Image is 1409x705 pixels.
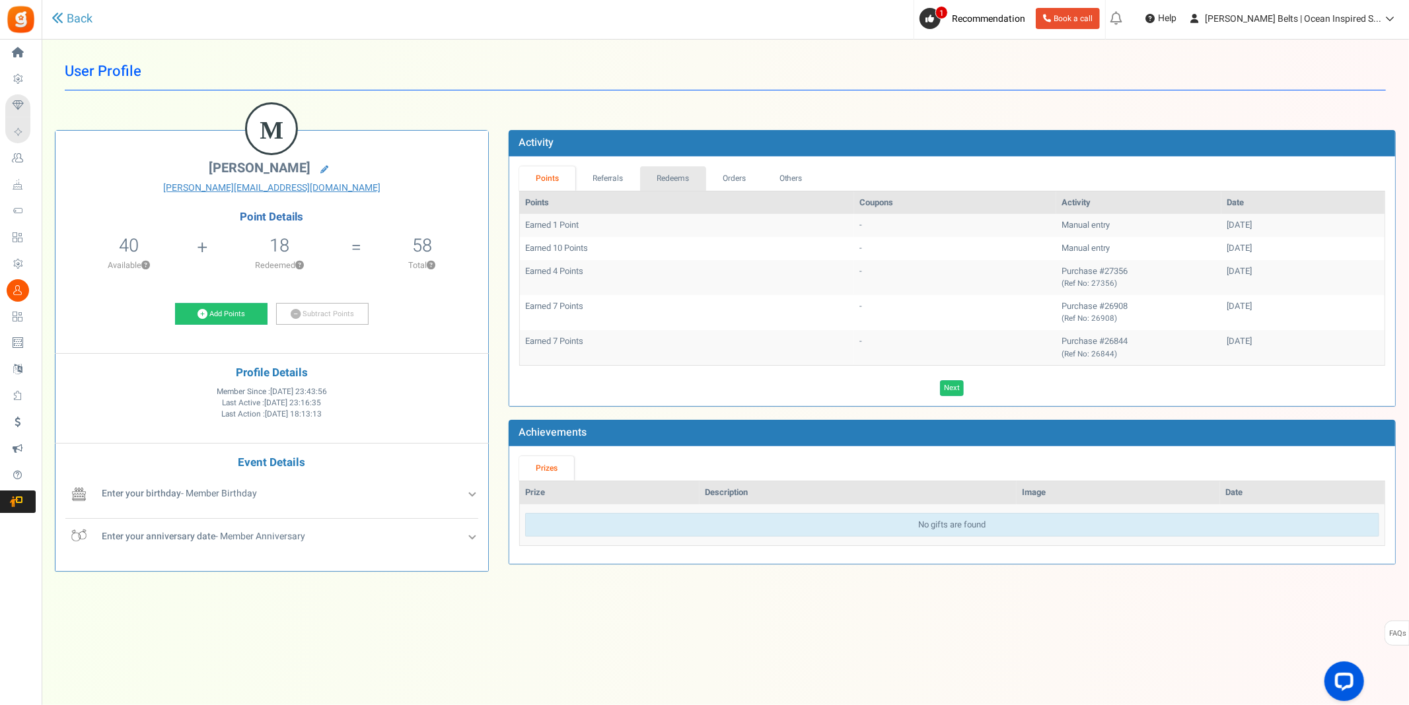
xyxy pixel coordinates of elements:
th: Activity [1056,191,1221,215]
td: Purchase #27356 [1056,260,1221,295]
div: [DATE] [1227,265,1379,278]
small: (Ref No: 26908) [1062,313,1117,324]
h4: Profile Details [65,367,478,380]
div: [DATE] [1227,335,1379,348]
th: Description [700,481,1017,504]
div: [DATE] [1227,219,1379,232]
td: Earned 1 Point [520,214,855,237]
a: 1 Recommendation [920,8,1030,29]
a: Add Points [175,303,268,325]
a: Next [940,380,964,396]
th: Date [1221,191,1385,215]
td: - [854,237,1056,260]
span: Manual entry [1062,242,1110,254]
img: Gratisfaction [6,5,36,34]
span: Last Action : [221,409,322,420]
button: ? [141,261,150,270]
span: FAQs [1389,621,1406,646]
td: Earned 7 Points [520,330,855,365]
h5: 18 [270,236,289,255]
td: Earned 4 Points [520,260,855,295]
span: 1 [935,6,948,19]
span: [DATE] 23:43:56 [270,386,327,397]
td: - [854,330,1056,365]
span: 40 [119,232,139,259]
span: Member Since : [217,386,327,397]
span: Recommendation [952,12,1025,26]
td: Purchase #26908 [1056,295,1221,330]
th: Image [1017,481,1220,504]
th: Date [1220,481,1385,504]
span: Help [1155,12,1176,25]
a: Redeems [640,166,706,191]
a: Orders [706,166,763,191]
td: Earned 10 Points [520,237,855,260]
span: [DATE] 18:13:13 [265,409,322,420]
div: No gifts are found [525,513,1379,537]
a: Book a call [1036,8,1100,29]
button: ? [427,261,435,270]
p: Available [62,259,196,271]
th: Prize [520,481,700,504]
figcaption: M [247,104,296,156]
h1: User Profile [65,53,1386,90]
span: Manual entry [1062,218,1110,231]
th: Coupons [854,191,1056,215]
span: [PERSON_NAME] [209,158,310,178]
td: - [854,260,1056,295]
div: [DATE] [1227,242,1379,255]
a: Subtract Points [276,303,369,325]
td: Earned 7 Points [520,295,855,330]
small: (Ref No: 26844) [1062,349,1117,360]
a: Help [1140,8,1182,29]
th: Points [520,191,855,215]
button: ? [295,261,304,270]
span: Last Active : [222,397,321,409]
td: Purchase #26844 [1056,330,1221,365]
p: Redeemed [209,259,350,271]
a: Points [519,166,576,191]
b: Activity [519,135,554,151]
a: Prizes [519,456,575,481]
a: Referrals [575,166,640,191]
small: (Ref No: 27356) [1062,278,1117,289]
b: Achievements [519,424,587,440]
div: [DATE] [1227,300,1379,313]
p: Total [363,259,482,271]
span: - Member Birthday [102,487,257,500]
b: Enter your birthday [102,487,181,500]
span: [DATE] 23:16:35 [264,397,321,409]
a: [PERSON_NAME][EMAIL_ADDRESS][DOMAIN_NAME] [65,182,478,195]
span: [PERSON_NAME] Belts | Ocean Inspired S... [1205,12,1381,26]
b: Enter your anniversary date [102,529,215,543]
h4: Event Details [65,457,478,469]
a: Others [762,166,819,191]
td: - [854,214,1056,237]
h4: Point Details [55,211,488,223]
span: - Member Anniversary [102,529,305,543]
td: - [854,295,1056,330]
h5: 58 [412,236,432,255]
